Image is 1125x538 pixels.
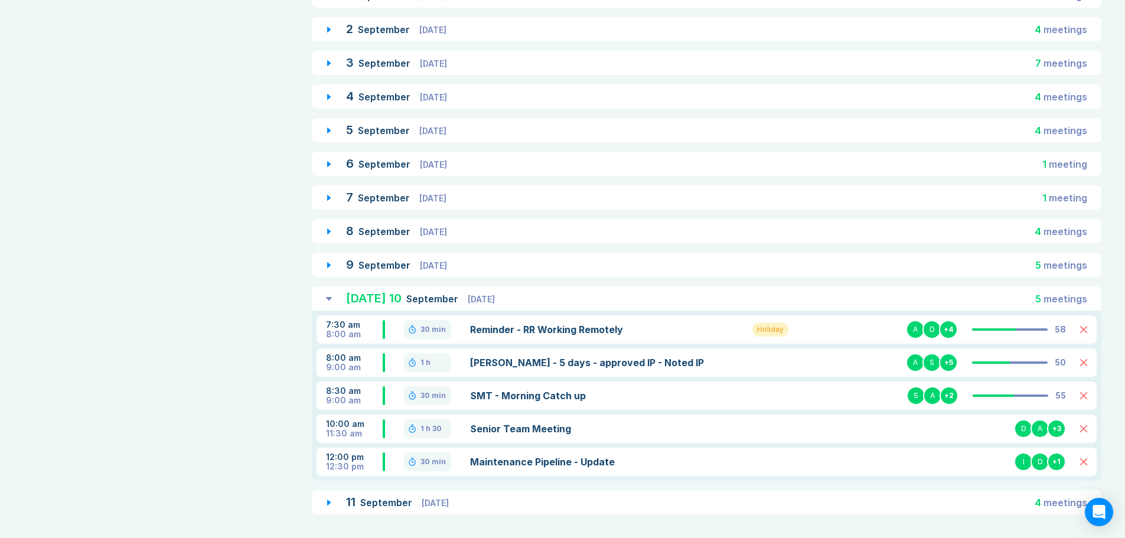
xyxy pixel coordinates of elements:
[358,91,413,103] span: September
[1035,24,1041,35] span: 4
[358,24,412,35] span: September
[1047,419,1066,438] div: + 3
[470,422,724,436] a: Senior Team Meeting
[420,58,447,69] span: [DATE]
[1035,125,1041,136] span: 4
[923,386,942,405] div: A
[939,353,958,372] div: + 5
[906,353,925,372] div: A
[1031,452,1049,471] div: D
[346,156,354,171] span: 6
[346,123,353,137] span: 5
[346,257,354,272] span: 9
[1014,452,1033,471] div: I
[326,462,383,471] div: 12:30 pm
[420,325,446,334] div: 30 min
[346,22,353,36] span: 2
[470,322,724,337] a: Reminder - RR Working Remotely
[1031,419,1049,438] div: A
[1044,91,1087,103] span: meeting s
[752,322,788,337] div: Holiday
[346,291,402,305] span: [DATE] 10
[419,25,446,35] span: [DATE]
[468,294,495,304] span: [DATE]
[360,497,415,508] span: September
[326,353,383,363] div: 8:00 am
[1080,392,1087,399] button: Delete
[420,159,447,169] span: [DATE]
[346,190,353,204] span: 7
[1042,192,1046,204] span: 1
[1055,358,1066,367] div: 50
[906,320,925,339] div: A
[1044,24,1087,35] span: meeting s
[1044,226,1087,237] span: meeting s
[1035,497,1041,508] span: 4
[326,363,383,372] div: 9:00 am
[346,224,354,238] span: 8
[326,419,383,429] div: 10:00 am
[940,386,958,405] div: + 2
[419,126,446,136] span: [DATE]
[326,396,383,405] div: 9:00 am
[1035,91,1041,103] span: 4
[1055,325,1066,334] div: 58
[1085,498,1113,526] div: Open Intercom Messenger
[420,227,447,237] span: [DATE]
[420,260,447,270] span: [DATE]
[922,353,941,372] div: S
[1035,57,1041,69] span: 7
[1049,192,1087,204] span: meeting
[922,320,941,339] div: D
[1035,293,1041,305] span: 5
[326,330,383,339] div: 8:00 am
[906,386,925,405] div: S
[1080,458,1087,465] button: Delete
[346,56,354,70] span: 3
[358,57,413,69] span: September
[1044,125,1087,136] span: meeting s
[420,424,442,433] div: 1 h 30
[939,320,958,339] div: + 4
[346,89,354,103] span: 4
[420,358,431,367] div: 1 h
[422,498,449,508] span: [DATE]
[1035,259,1041,271] span: 5
[420,391,446,400] div: 30 min
[1080,326,1087,333] button: Delete
[358,125,412,136] span: September
[358,259,413,271] span: September
[406,293,461,305] span: September
[326,429,383,438] div: 11:30 am
[1047,452,1066,471] div: + 1
[326,320,383,330] div: 7:30 am
[1080,359,1087,366] button: Delete
[470,455,724,469] a: Maintenance Pipeline - Update
[419,193,446,203] span: [DATE]
[1055,391,1066,400] div: 55
[326,386,383,396] div: 8:30 am
[358,192,412,204] span: September
[346,495,356,509] span: 11
[1044,293,1087,305] span: meeting s
[1014,419,1033,438] div: D
[1049,158,1087,170] span: meeting
[420,457,446,467] div: 30 min
[470,389,724,403] a: SMT - Morning Catch up
[1042,158,1046,170] span: 1
[1080,425,1087,432] button: Delete
[358,226,413,237] span: September
[1044,57,1087,69] span: meeting s
[1044,497,1087,508] span: meeting s
[1044,259,1087,271] span: meeting s
[1035,226,1041,237] span: 4
[420,92,447,102] span: [DATE]
[358,158,413,170] span: September
[470,356,724,370] a: [PERSON_NAME] - 5 days - approved IP - Noted IP
[326,452,383,462] div: 12:00 pm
